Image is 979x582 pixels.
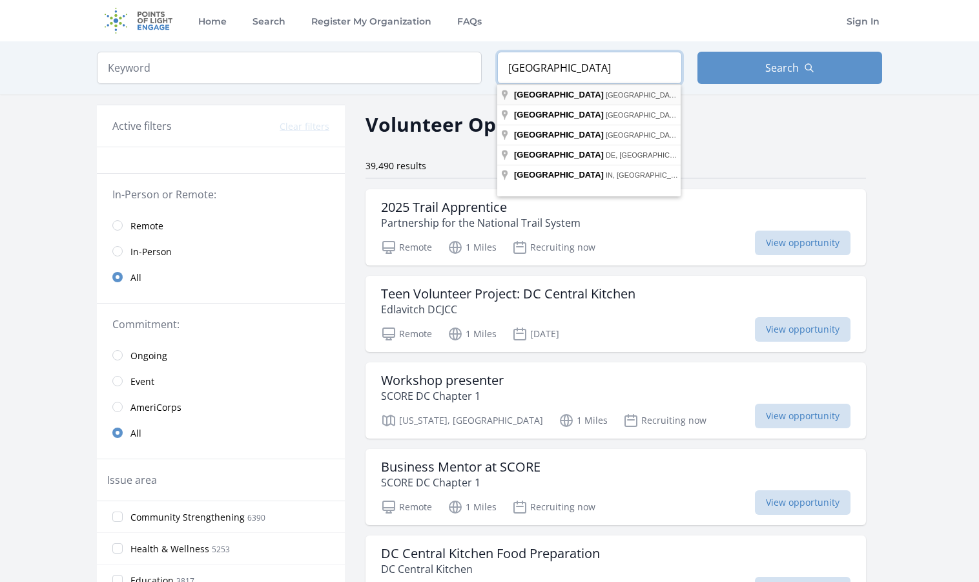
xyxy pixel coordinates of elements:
p: Edlavitch DCJCC [381,302,635,317]
h3: Workshop presenter [381,373,504,388]
button: Clear filters [280,120,329,133]
p: Recruiting now [512,240,595,255]
p: [DATE] [512,326,559,342]
span: View opportunity [755,404,850,428]
span: [GEOGRAPHIC_DATA] [514,170,604,180]
p: [US_STATE], [GEOGRAPHIC_DATA] [381,413,543,428]
span: In-Person [130,245,172,258]
a: Business Mentor at SCORE SCORE DC Chapter 1 Remote 1 Miles Recruiting now View opportunity [366,449,866,525]
p: Remote [381,499,432,515]
a: In-Person [97,238,345,264]
a: AmeriCorps [97,394,345,420]
h3: Teen Volunteer Project: DC Central Kitchen [381,286,635,302]
legend: Commitment: [112,317,329,332]
legend: In-Person or Remote: [112,187,329,202]
span: All [130,427,141,440]
span: Event [130,375,154,388]
span: Remote [130,220,163,233]
button: Search [697,52,882,84]
legend: Issue area [107,472,157,488]
span: [GEOGRAPHIC_DATA] [514,110,604,120]
input: Community Strengthening 6390 [112,512,123,522]
p: Recruiting now [623,413,706,428]
span: Ongoing [130,349,167,362]
span: Search [765,60,799,76]
span: All [130,271,141,284]
h3: 2025 Trail Apprentice [381,200,581,215]
span: 39,490 results [366,160,426,172]
p: 1 Miles [559,413,608,428]
span: AmeriCorps [130,401,181,414]
p: DC Central Kitchen [381,561,600,577]
p: 1 Miles [448,240,497,255]
h3: Active filters [112,118,172,134]
p: Partnership for the National Trail System [381,215,581,231]
input: Keyword [97,52,482,84]
span: Community Strengthening [130,511,245,524]
span: DE, [GEOGRAPHIC_DATA] [606,151,694,159]
a: 2025 Trail Apprentice Partnership for the National Trail System Remote 1 Miles Recruiting now Vie... [366,189,866,265]
span: [GEOGRAPHIC_DATA] [514,90,604,99]
span: [GEOGRAPHIC_DATA], [GEOGRAPHIC_DATA] [606,131,757,139]
span: [GEOGRAPHIC_DATA] [514,150,604,160]
a: All [97,264,345,290]
span: View opportunity [755,317,850,342]
a: All [97,420,345,446]
input: Health & Wellness 5253 [112,543,123,554]
p: SCORE DC Chapter 1 [381,475,541,490]
input: Location [497,52,682,84]
h2: Volunteer Opportunities [366,110,605,139]
h3: Business Mentor at SCORE [381,459,541,475]
span: [GEOGRAPHIC_DATA] [514,130,604,140]
p: 1 Miles [448,326,497,342]
p: 1 Miles [448,499,497,515]
a: Event [97,368,345,394]
span: 6390 [247,512,265,523]
span: View opportunity [755,490,850,515]
span: Health & Wellness [130,543,209,556]
p: Remote [381,240,432,255]
span: [GEOGRAPHIC_DATA], [GEOGRAPHIC_DATA] [606,111,757,119]
span: [GEOGRAPHIC_DATA], [GEOGRAPHIC_DATA] [606,91,757,99]
a: Remote [97,213,345,238]
a: Teen Volunteer Project: DC Central Kitchen Edlavitch DCJCC Remote 1 Miles [DATE] View opportunity [366,276,866,352]
h3: DC Central Kitchen Food Preparation [381,546,600,561]
p: Recruiting now [512,499,595,515]
p: SCORE DC Chapter 1 [381,388,504,404]
span: IN, [GEOGRAPHIC_DATA] [606,171,691,179]
span: View opportunity [755,231,850,255]
a: Workshop presenter SCORE DC Chapter 1 [US_STATE], [GEOGRAPHIC_DATA] 1 Miles Recruiting now View o... [366,362,866,439]
span: 5253 [212,544,230,555]
p: Remote [381,326,432,342]
a: Ongoing [97,342,345,368]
